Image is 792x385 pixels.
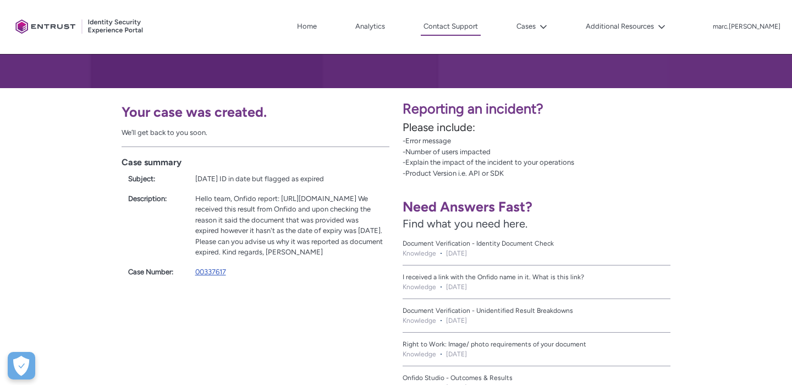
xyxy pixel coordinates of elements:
[712,20,781,31] button: User Profile marc.smith
[421,18,481,36] a: Contact Support
[403,306,670,316] a: Document Verification - Unidentified Result Breakdowns
[403,99,785,120] p: Reporting an incident?
[403,282,436,292] li: Knowledge
[353,18,388,35] a: Analytics, opens in new tab
[294,18,320,35] a: Home
[514,18,550,35] button: Cases
[403,248,436,258] li: Knowledge
[195,173,383,185] div: [DATE] ID in date but flagged as expired
[195,268,226,276] a: 00337617
[122,156,389,169] h2: Case summary
[128,173,182,185] div: Subject:
[8,352,35,379] button: Open Preferences
[122,127,389,138] div: We’ll get back to you soon.
[8,352,35,379] div: Cookie Preferences
[446,316,467,326] lightning-formatted-date-time: [DATE]
[741,334,792,385] iframe: Qualified Messenger
[446,349,467,359] lightning-formatted-date-time: [DATE]
[713,23,780,31] p: marc.[PERSON_NAME]
[403,373,670,383] a: Onfido Studio - Outcomes & Results
[122,104,389,121] h1: Your case was created.
[403,217,527,230] span: Find what you need here.
[403,135,785,178] p: -Error message -Number of users impacted -Explain the impact of the incident to your operations -...
[403,119,785,135] p: Please include:
[583,18,668,35] button: Additional Resources
[195,193,383,258] div: Hello team, Onfido report: [URL][DOMAIN_NAME] We received this result from Onfido and upon checki...
[446,248,467,258] lightning-formatted-date-time: [DATE]
[403,316,436,326] li: Knowledge
[403,198,670,215] h1: Need Answers Fast?
[403,272,670,282] a: I received a link with the Onfido name in it. What is this link?
[128,193,182,204] div: Description:
[403,349,436,359] li: Knowledge
[403,339,670,349] a: Right to Work: Image/ photo requirements of your document
[403,238,670,248] a: Document Verification - Identity Document Check
[128,267,182,278] div: Case Number:
[446,282,467,292] lightning-formatted-date-time: [DATE]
